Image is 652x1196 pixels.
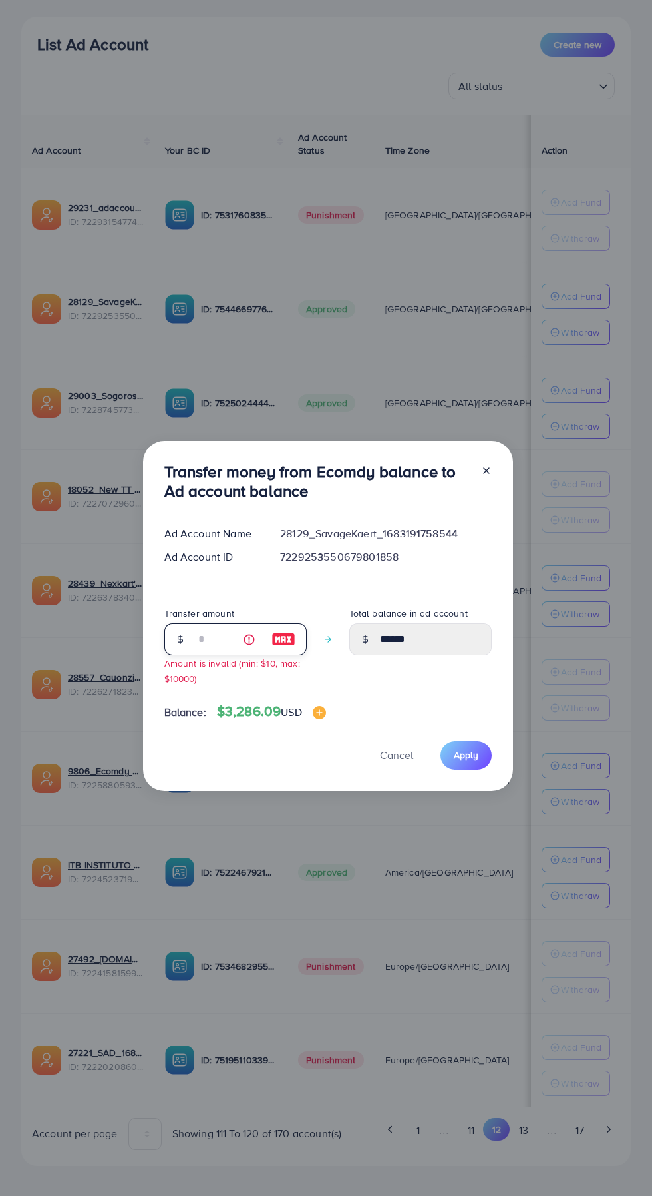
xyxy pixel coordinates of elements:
label: Total balance in ad account [349,607,468,620]
label: Transfer amount [164,607,234,620]
img: image [271,631,295,647]
button: Cancel [363,741,430,770]
button: Apply [440,741,492,770]
div: Ad Account Name [154,526,270,541]
span: Balance: [164,705,206,720]
div: 28129_SavageKaert_1683191758544 [269,526,502,541]
h3: Transfer money from Ecomdy balance to Ad account balance [164,462,470,501]
div: 7229253550679801858 [269,549,502,565]
span: Cancel [380,748,413,762]
small: Amount is invalid (min: $10, max: $10000) [164,657,300,685]
h4: $3,286.09 [217,703,326,720]
div: Ad Account ID [154,549,270,565]
img: image [313,706,326,719]
span: USD [281,705,301,719]
span: Apply [454,748,478,762]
